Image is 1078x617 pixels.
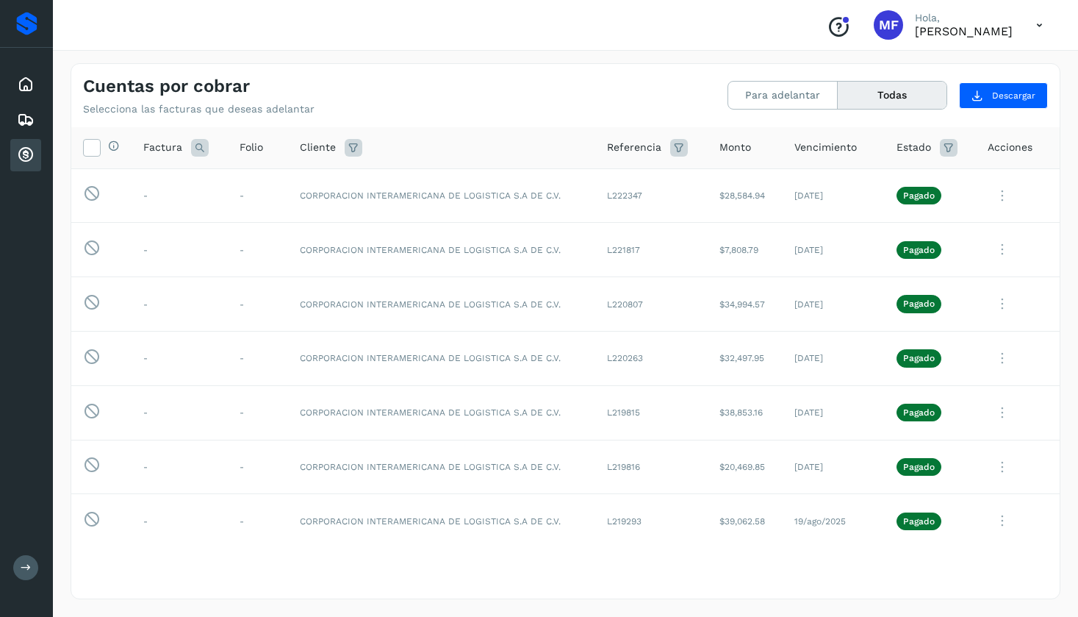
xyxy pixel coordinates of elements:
td: - [132,440,228,494]
td: [DATE] [783,277,885,332]
td: - [228,385,288,440]
td: $38,853.16 [708,385,783,440]
td: - [132,494,228,549]
div: Cuentas por cobrar [10,139,41,171]
td: [DATE] [783,223,885,277]
td: CORPORACION INTERAMERICANA DE LOGISTICA S.A DE C.V. [288,223,595,277]
td: - [228,223,288,277]
td: [DATE] [783,331,885,385]
td: - [132,385,228,440]
td: $39,062.58 [708,494,783,549]
td: L220263 [595,331,708,385]
td: 19/ago/2025 [783,494,885,549]
div: Inicio [10,68,41,101]
p: Pagado [903,299,935,309]
td: CORPORACION INTERAMERICANA DE LOGISTICA S.A DE C.V. [288,440,595,494]
td: - [132,168,228,223]
span: Factura [143,140,182,155]
td: - [228,168,288,223]
p: Pagado [903,353,935,363]
td: $34,994.57 [708,277,783,332]
td: CORPORACION INTERAMERICANA DE LOGISTICA S.A DE C.V. [288,168,595,223]
td: $7,808.79 [708,223,783,277]
td: L219293 [595,494,708,549]
span: Descargar [992,89,1035,102]
td: CORPORACION INTERAMERICANA DE LOGISTICA S.A DE C.V. [288,277,595,332]
td: - [132,223,228,277]
td: - [132,331,228,385]
td: L222347 [595,168,708,223]
td: [DATE] [783,168,885,223]
td: L219815 [595,385,708,440]
span: Acciones [988,140,1032,155]
button: Para adelantar [728,82,838,109]
td: [DATE] [783,440,885,494]
td: CORPORACION INTERAMERICANA DE LOGISTICA S.A DE C.V. [288,494,595,549]
span: Folio [240,140,263,155]
button: Descargar [959,82,1048,109]
div: Embarques [10,104,41,136]
button: Todas [838,82,946,109]
td: CORPORACION INTERAMERICANA DE LOGISTICA S.A DE C.V. [288,385,595,440]
td: CORPORACION INTERAMERICANA DE LOGISTICA S.A DE C.V. [288,331,595,385]
p: Pagado [903,462,935,472]
td: - [132,277,228,332]
p: MONICA FONTES CHAVEZ [915,24,1013,38]
p: Pagado [903,516,935,527]
span: Referencia [607,140,661,155]
td: L220807 [595,277,708,332]
td: $28,584.94 [708,168,783,223]
td: [DATE] [783,385,885,440]
td: - [228,494,288,549]
span: Vencimiento [794,140,857,155]
p: Hola, [915,12,1013,24]
td: L221817 [595,223,708,277]
span: Cliente [300,140,336,155]
td: - [228,440,288,494]
span: Monto [719,140,751,155]
td: - [228,277,288,332]
p: Pagado [903,190,935,201]
td: L219816 [595,440,708,494]
td: $20,469.85 [708,440,783,494]
p: Pagado [903,407,935,418]
td: - [228,331,288,385]
h4: Cuentas por cobrar [83,76,250,97]
span: Estado [896,140,931,155]
p: Selecciona las facturas que deseas adelantar [83,103,315,115]
td: $32,497.95 [708,331,783,385]
p: Pagado [903,245,935,255]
